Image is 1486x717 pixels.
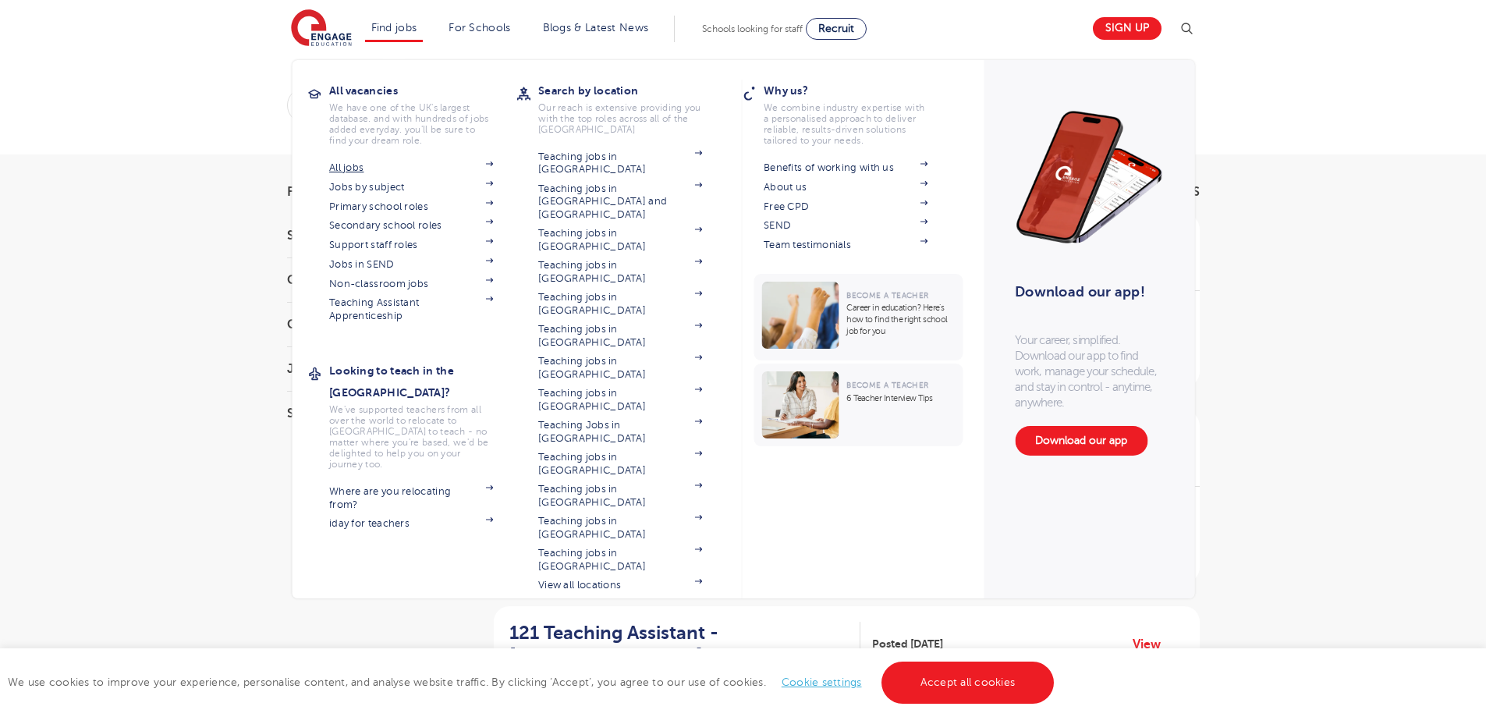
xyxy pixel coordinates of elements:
a: All jobs [329,162,493,174]
h3: County [287,274,459,286]
p: We have one of the UK's largest database. and with hundreds of jobs added everyday. you'll be sur... [329,102,493,146]
p: Your career, simplified. Download our app to find work, manage your schedule, and stay in control... [1015,332,1163,410]
h3: Sector [287,407,459,420]
a: Why us?We combine industry expertise with a personalised approach to deliver reliable, results-dr... [764,80,951,146]
a: Teaching jobs in [GEOGRAPHIC_DATA] [538,451,702,477]
a: Free CPD [764,201,927,213]
p: We combine industry expertise with a personalised approach to deliver reliable, results-driven so... [764,102,927,146]
a: Non-classroom jobs [329,278,493,290]
a: Become a TeacherCareer in education? Here’s how to find the right school job for you [754,274,966,360]
a: Teaching jobs in [GEOGRAPHIC_DATA] [538,483,702,509]
p: We've supported teachers from all over the world to relocate to [GEOGRAPHIC_DATA] to teach - no m... [329,404,493,470]
span: Schools looking for staff [702,23,803,34]
a: Teaching jobs in [GEOGRAPHIC_DATA] [538,323,702,349]
span: Posted [DATE] [872,636,943,652]
h3: Looking to teach in the [GEOGRAPHIC_DATA]? [329,360,516,403]
a: All vacanciesWe have one of the UK's largest database. and with hundreds of jobs added everyday. ... [329,80,516,146]
a: Search by locationOur reach is extensive providing you with the top roles across all of the [GEOG... [538,80,725,135]
div: Submit [287,87,1027,123]
a: Become a Teacher6 Teacher Interview Tips [754,364,966,446]
a: For Schools [449,22,510,34]
a: Support staff roles [329,239,493,251]
span: Filters [287,186,334,198]
a: Teaching Jobs in [GEOGRAPHIC_DATA] [538,419,702,445]
a: Secondary school roles [329,219,493,232]
a: Team testimonials [764,239,927,251]
a: Primary school roles [329,201,493,213]
a: Teaching jobs in [GEOGRAPHIC_DATA] [538,515,702,541]
h3: Download our app! [1015,275,1156,309]
a: Teaching jobs in [GEOGRAPHIC_DATA] [538,227,702,253]
a: Teaching jobs in [GEOGRAPHIC_DATA] [538,259,702,285]
a: SEND [764,219,927,232]
p: 6 Teacher Interview Tips [846,392,955,404]
a: Download our app [1015,426,1147,456]
a: Recruit [806,18,867,40]
img: Engage Education [291,9,352,48]
a: Teaching jobs in [GEOGRAPHIC_DATA] [538,547,702,573]
a: Teaching jobs in [GEOGRAPHIC_DATA] [538,387,702,413]
a: Sign up [1093,17,1161,40]
h2: 121 Teaching Assistant - [GEOGRAPHIC_DATA] [509,622,849,667]
a: Benefits of working with us [764,162,927,174]
p: Our reach is extensive providing you with the top roles across all of the [GEOGRAPHIC_DATA] [538,102,702,135]
a: Looking to teach in the [GEOGRAPHIC_DATA]?We've supported teachers from all over the world to rel... [329,360,516,470]
a: View [1133,634,1172,655]
h3: All vacancies [329,80,516,101]
span: Recruit [818,23,854,34]
a: Teaching jobs in [GEOGRAPHIC_DATA] [538,291,702,317]
span: We use cookies to improve your experience, personalise content, and analyse website traffic. By c... [8,676,1058,688]
a: View all locations [538,579,702,591]
a: Jobs in SEND [329,258,493,271]
a: Teaching Assistant Apprenticeship [329,296,493,322]
span: Become a Teacher [846,381,928,389]
a: Where are you relocating from? [329,485,493,511]
a: Blogs & Latest News [543,22,649,34]
span: Become a Teacher [846,291,928,300]
h3: Why us? [764,80,951,101]
a: Teaching jobs in [GEOGRAPHIC_DATA] [538,151,702,176]
a: Cookie settings [782,676,862,688]
a: Jobs by subject [329,181,493,193]
a: 121 Teaching Assistant - [GEOGRAPHIC_DATA] [509,622,861,667]
h3: Search by location [538,80,725,101]
a: Find jobs [371,22,417,34]
p: Career in education? Here’s how to find the right school job for you [846,302,955,337]
a: Accept all cookies [881,662,1055,704]
h3: Start Date [287,229,459,242]
h3: Job Type [287,363,459,375]
a: Teaching jobs in [GEOGRAPHIC_DATA] [538,355,702,381]
a: About us [764,181,927,193]
a: iday for teachers [329,517,493,530]
h3: City [287,318,459,331]
a: Teaching jobs in [GEOGRAPHIC_DATA] and [GEOGRAPHIC_DATA] [538,183,702,221]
